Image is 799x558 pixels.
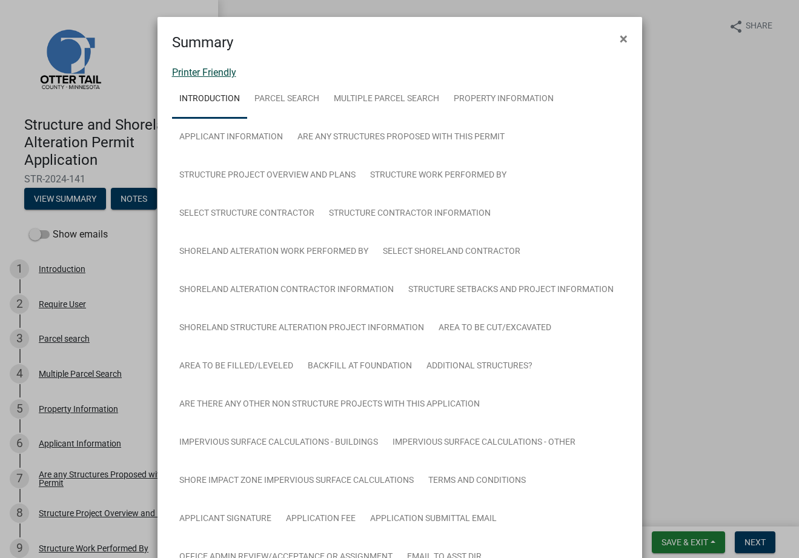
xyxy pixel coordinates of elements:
a: Property Information [446,80,561,119]
a: Shoreland Alteration Work Performed By [172,233,376,271]
a: Select Structure Contractor [172,194,322,233]
a: Are there any other non structure projects with this application [172,385,487,424]
a: Applicant Signature [172,500,279,539]
a: Shoreland Alteration Contractor Information [172,271,401,310]
a: Application Submittal Email [363,500,504,539]
a: Structure Contractor Information [322,194,498,233]
a: Are any Structures Proposed with this Permit [290,118,512,157]
a: Select Shoreland Contractor [376,233,528,271]
a: Area to be Filled/Leveled [172,347,300,386]
a: Multiple Parcel Search [327,80,446,119]
a: Structure Work Performed By [363,156,514,195]
a: Impervious Surface Calculations - Other [385,423,583,462]
h4: Summary [172,32,233,53]
a: Printer Friendly [172,67,236,78]
a: Area to be Cut/Excavated [431,309,559,348]
a: Introduction [172,80,247,119]
a: Applicant Information [172,118,290,157]
a: Terms and Conditions [421,462,533,500]
a: Structure Project Overview and Plans [172,156,363,195]
a: Additional Structures? [419,347,540,386]
a: Shoreland Structure Alteration Project Information [172,309,431,348]
a: Application Fee [279,500,363,539]
a: Shore Impact Zone Impervious Surface Calculations [172,462,421,500]
a: Structure Setbacks and project information [401,271,621,310]
span: × [620,30,628,47]
a: Backfill at foundation [300,347,419,386]
a: Parcel search [247,80,327,119]
button: Close [610,22,637,56]
a: Impervious Surface Calculations - Buildings [172,423,385,462]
